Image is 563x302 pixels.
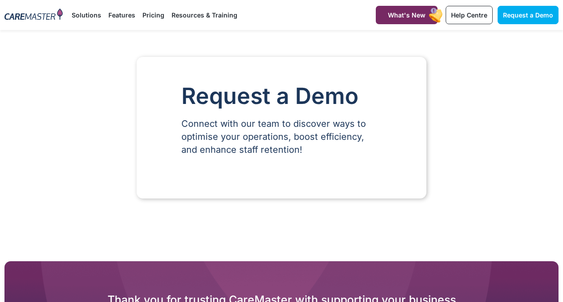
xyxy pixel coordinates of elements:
[451,11,487,19] span: Help Centre
[181,84,382,108] h1: Request a Demo
[503,11,553,19] span: Request a Demo
[4,9,63,22] img: CareMaster Logo
[376,6,438,24] a: What's New
[446,6,493,24] a: Help Centre
[181,117,382,156] p: Connect with our team to discover ways to optimise your operations, boost efficiency, and enhance...
[388,11,425,19] span: What's New
[498,6,559,24] a: Request a Demo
